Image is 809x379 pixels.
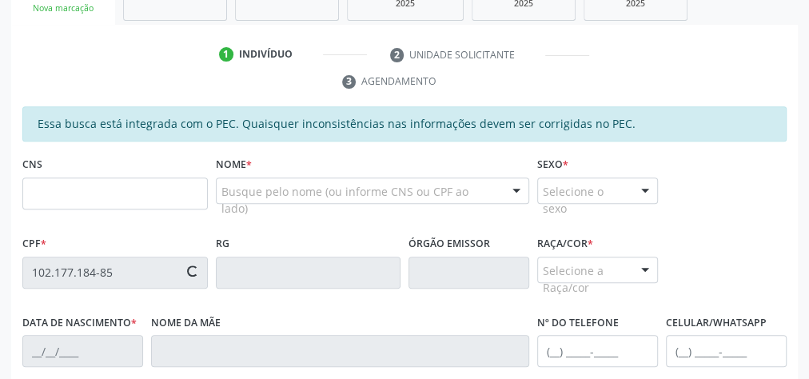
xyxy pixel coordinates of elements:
[537,153,568,178] label: Sexo
[543,183,625,217] span: Selecione o sexo
[216,153,252,178] label: Nome
[408,232,490,257] label: Órgão emissor
[666,335,787,367] input: (__) _____-_____
[151,311,221,336] label: Nome da mãe
[221,183,497,217] span: Busque pelo nome (ou informe CNS ou CPF ao lado)
[239,47,293,62] div: Indivíduo
[22,232,46,257] label: CPF
[666,311,767,336] label: Celular/WhatsApp
[543,262,625,296] span: Selecione a Raça/cor
[22,2,104,14] div: Nova marcação
[537,311,619,336] label: Nº do Telefone
[22,106,787,142] div: Essa busca está integrada com o PEC. Quaisquer inconsistências nas informações devem ser corrigid...
[216,232,229,257] label: RG
[219,47,233,62] div: 1
[537,232,593,257] label: Raça/cor
[22,153,42,178] label: CNS
[22,335,143,367] input: __/__/____
[537,335,658,367] input: (__) _____-_____
[22,311,137,336] label: Data de nascimento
